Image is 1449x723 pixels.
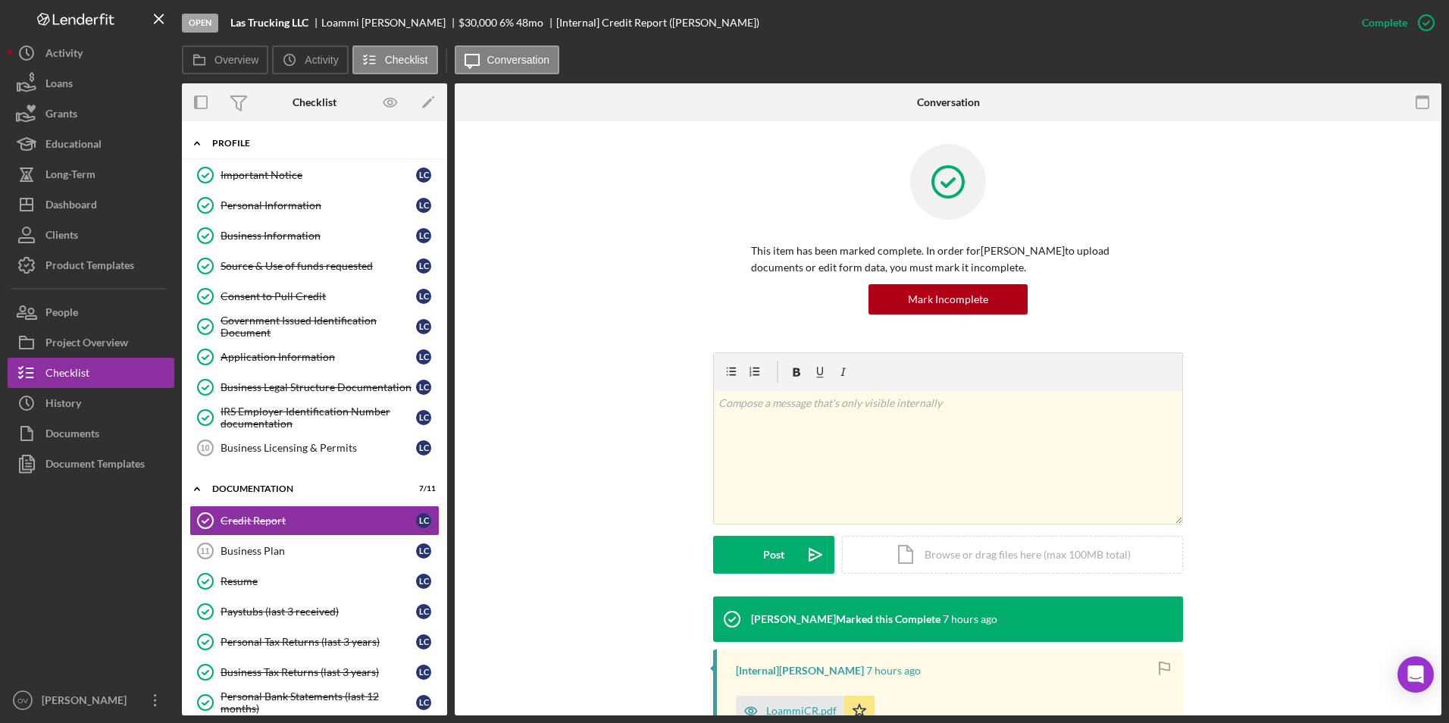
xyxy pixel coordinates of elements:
a: Personal Bank Statements (last 12 months)LC [189,687,440,718]
button: Clients [8,220,174,250]
div: Credit Report [221,515,416,527]
div: Business Information [221,230,416,242]
div: Business Plan [221,545,416,557]
label: Activity [305,54,338,66]
button: Project Overview [8,327,174,358]
div: Dashboard [45,189,97,224]
a: Business Legal Structure DocumentationLC [189,372,440,402]
div: [PERSON_NAME] Marked this Complete [751,613,940,625]
div: Personal Information [221,199,416,211]
a: Government Issued Identification DocumentLC [189,311,440,342]
a: Product Templates [8,250,174,280]
a: Application InformationLC [189,342,440,372]
a: Document Templates [8,449,174,479]
a: ResumeLC [189,566,440,596]
div: Post [763,536,784,574]
div: Checklist [293,96,336,108]
button: Documents [8,418,174,449]
div: L C [416,228,431,243]
div: Important Notice [221,169,416,181]
div: L C [416,349,431,365]
button: People [8,297,174,327]
div: L C [416,319,431,334]
div: 48 mo [516,17,543,29]
button: Loans [8,68,174,99]
label: Checklist [385,54,428,66]
div: Document Templates [45,449,145,483]
a: Business InformationLC [189,221,440,251]
div: L C [416,695,431,710]
div: L C [416,513,431,528]
label: Conversation [487,54,550,66]
a: Grants [8,99,174,129]
div: [Internal] [PERSON_NAME] [736,665,864,677]
div: L C [416,258,431,274]
button: Conversation [455,45,560,74]
label: Overview [214,54,258,66]
div: Resume [221,575,416,587]
div: L C [416,440,431,455]
div: [PERSON_NAME] [38,685,136,719]
div: Educational [45,129,102,163]
a: 11Business PlanLC [189,536,440,566]
a: Personal Tax Returns (last 3 years)LC [189,627,440,657]
a: Checklist [8,358,174,388]
tspan: 10 [200,443,209,452]
div: Grants [45,99,77,133]
div: Documents [45,418,99,452]
button: History [8,388,174,418]
time: 2025-10-06 15:41 [943,613,997,625]
button: Dashboard [8,189,174,220]
div: Complete [1362,8,1407,38]
div: L C [416,198,431,213]
div: Business Licensing & Permits [221,442,416,454]
div: Activity [45,38,83,72]
text: OV [17,696,28,705]
div: Mark Incomplete [908,284,988,315]
div: [Internal] Credit Report ([PERSON_NAME]) [556,17,759,29]
a: Personal InformationLC [189,190,440,221]
div: Application Information [221,351,416,363]
a: Long-Term [8,159,174,189]
a: Paystubs (last 3 received)LC [189,596,440,627]
time: 2025-10-06 15:39 [866,665,921,677]
button: Activity [272,45,348,74]
a: Source & Use of funds requestedLC [189,251,440,281]
a: IRS Employer Identification Number documentationLC [189,402,440,433]
div: Product Templates [45,250,134,284]
div: Open Intercom Messenger [1397,656,1434,693]
div: Checklist [45,358,89,392]
div: Clients [45,220,78,254]
div: L C [416,574,431,589]
a: 10Business Licensing & PermitsLC [189,433,440,463]
div: IRS Employer Identification Number documentation [221,405,416,430]
div: Government Issued Identification Document [221,315,416,339]
button: Activity [8,38,174,68]
div: L C [416,604,431,619]
div: People [45,297,78,331]
div: L C [416,289,431,304]
button: Mark Incomplete [868,284,1028,315]
div: Personal Bank Statements (last 12 months) [221,690,416,715]
div: Long-Term [45,159,95,193]
div: Loans [45,68,73,102]
div: Loammi [PERSON_NAME] [321,17,458,29]
a: Business Tax Returns (last 3 years)LC [189,657,440,687]
button: Checklist [352,45,438,74]
p: This item has been marked complete. In order for [PERSON_NAME] to upload documents or edit form d... [751,243,1145,277]
div: Business Legal Structure Documentation [221,381,416,393]
div: Consent to Pull Credit [221,290,416,302]
a: Important NoticeLC [189,160,440,190]
div: L C [416,665,431,680]
div: 6 % [499,17,514,29]
div: L C [416,634,431,649]
div: L C [416,380,431,395]
button: Educational [8,129,174,159]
